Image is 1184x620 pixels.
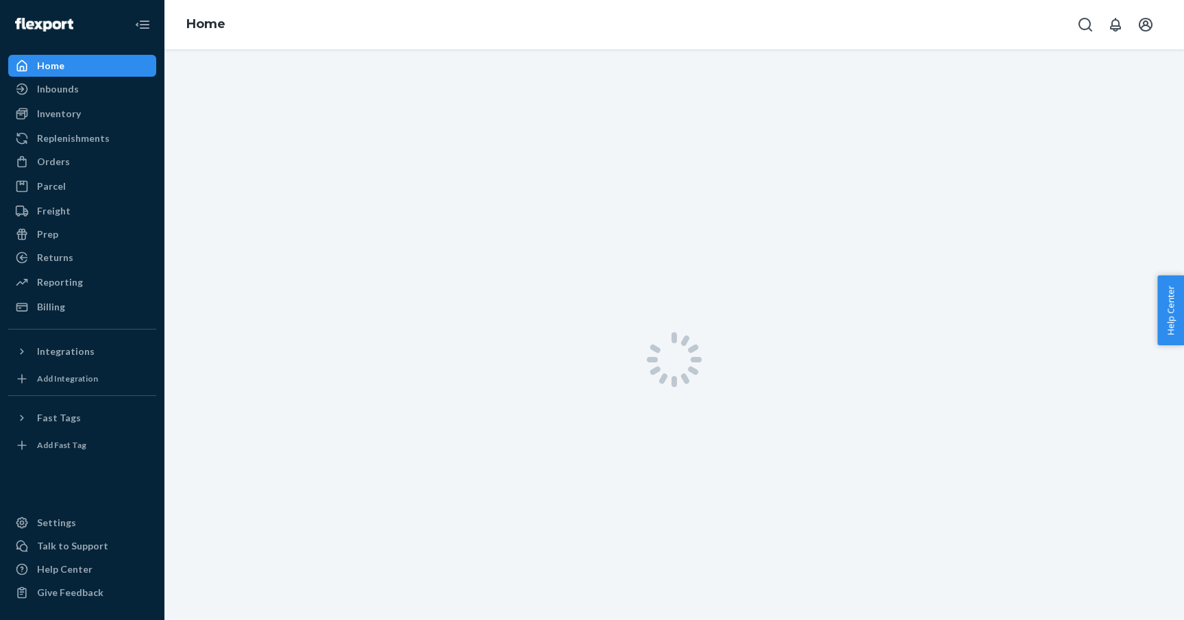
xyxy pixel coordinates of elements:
a: Billing [8,296,156,318]
a: Home [186,16,225,32]
ol: breadcrumbs [175,5,236,45]
div: Integrations [37,345,95,358]
a: Freight [8,200,156,222]
a: Inventory [8,103,156,125]
div: Talk to Support [37,539,108,553]
button: Fast Tags [8,407,156,429]
div: Replenishments [37,132,110,145]
div: Prep [37,227,58,241]
button: Open Search Box [1072,11,1099,38]
button: Give Feedback [8,582,156,604]
button: Integrations [8,340,156,362]
a: Orders [8,151,156,173]
div: Inventory [37,107,81,121]
a: Reporting [8,271,156,293]
button: Help Center [1157,275,1184,345]
div: Fast Tags [37,411,81,425]
div: Reporting [37,275,83,289]
a: Add Fast Tag [8,434,156,456]
button: Close Navigation [129,11,156,38]
div: Home [37,59,64,73]
div: Help Center [37,562,92,576]
div: Inbounds [37,82,79,96]
div: Add Fast Tag [37,439,86,451]
div: Parcel [37,179,66,193]
div: Orders [37,155,70,169]
a: Talk to Support [8,535,156,557]
a: Settings [8,512,156,534]
img: Flexport logo [15,18,73,32]
a: Add Integration [8,368,156,390]
button: Open account menu [1132,11,1159,38]
a: Inbounds [8,78,156,100]
div: Billing [37,300,65,314]
div: Give Feedback [37,586,103,599]
div: Freight [37,204,71,218]
a: Help Center [8,558,156,580]
a: Parcel [8,175,156,197]
div: Add Integration [37,373,98,384]
a: Returns [8,247,156,269]
div: Settings [37,516,76,530]
button: Open notifications [1102,11,1129,38]
a: Home [8,55,156,77]
a: Prep [8,223,156,245]
a: Replenishments [8,127,156,149]
div: Returns [37,251,73,264]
